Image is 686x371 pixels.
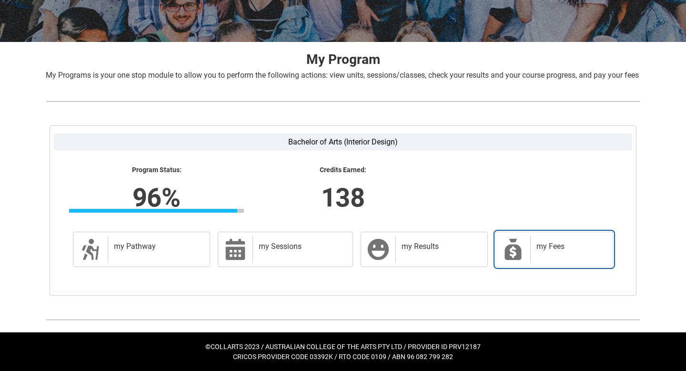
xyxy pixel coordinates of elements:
[194,178,492,217] lightning-formatted-number: 138
[218,232,353,267] a: my Sessions
[402,242,478,251] h2: my Results
[69,166,244,175] lightning-formatted-text: Program Status:
[361,232,488,267] a: my Results
[79,238,102,261] span: Description of icon when needed
[46,71,639,80] span: My Programs is your one stop module to allow you to perform the following actions: view units, se...
[495,232,613,267] a: my Fees
[54,134,632,151] label: Bachelor of Arts (Interior Design)
[73,232,210,267] a: my Pathway
[114,242,200,251] h2: my Pathway
[259,242,343,251] h2: my Sessions
[502,238,525,261] span: My Payments
[46,315,640,325] img: REDU_GREY_LINE
[69,209,244,213] div: Progress Bar
[255,166,430,175] lightning-formatted-text: Credits Earned:
[8,178,305,217] lightning-formatted-number: 96%
[536,242,603,251] h2: my Fees
[46,96,640,106] img: REDU_GREY_LINE
[306,52,380,67] strong: My Program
